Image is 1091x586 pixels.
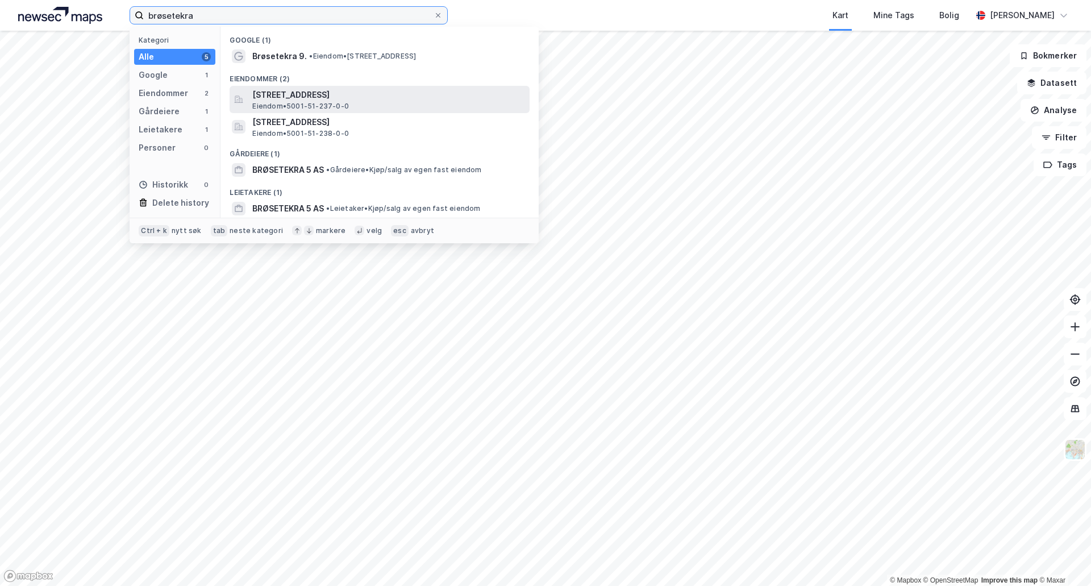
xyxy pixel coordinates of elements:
[139,68,168,82] div: Google
[252,202,324,215] span: BRØSETEKRA 5 AS
[144,7,434,24] input: Søk på adresse, matrikkel, gårdeiere, leietakere eller personer
[923,576,978,584] a: OpenStreetMap
[1034,531,1091,586] iframe: Chat Widget
[873,9,914,22] div: Mine Tags
[202,125,211,134] div: 1
[139,86,188,100] div: Eiendommer
[309,52,416,61] span: Eiendom • [STREET_ADDRESS]
[391,225,409,236] div: esc
[1017,72,1086,94] button: Datasett
[252,129,349,138] span: Eiendom • 5001-51-238-0-0
[139,105,180,118] div: Gårdeiere
[981,576,1038,584] a: Improve this map
[252,49,307,63] span: Brøsetekra 9.
[326,165,330,174] span: •
[202,70,211,80] div: 1
[139,50,154,64] div: Alle
[326,204,480,213] span: Leietaker • Kjøp/salg av egen fast eiendom
[220,140,539,161] div: Gårdeiere (1)
[316,226,345,235] div: markere
[326,204,330,213] span: •
[202,52,211,61] div: 5
[139,36,215,44] div: Kategori
[139,178,188,192] div: Historikk
[252,115,525,129] span: [STREET_ADDRESS]
[211,225,228,236] div: tab
[3,570,53,583] a: Mapbox homepage
[220,65,539,86] div: Eiendommer (2)
[832,9,848,22] div: Kart
[202,143,211,152] div: 0
[230,226,283,235] div: neste kategori
[202,107,211,116] div: 1
[1010,44,1086,67] button: Bokmerker
[309,52,313,60] span: •
[220,179,539,200] div: Leietakere (1)
[139,123,182,136] div: Leietakere
[172,226,202,235] div: nytt søk
[1021,99,1086,122] button: Analyse
[252,102,349,111] span: Eiendom • 5001-51-237-0-0
[252,88,525,102] span: [STREET_ADDRESS]
[139,225,169,236] div: Ctrl + k
[152,196,209,210] div: Delete history
[367,226,382,235] div: velg
[1034,153,1086,176] button: Tags
[1034,531,1091,586] div: Kontrollprogram for chat
[326,165,481,174] span: Gårdeiere • Kjøp/salg av egen fast eiendom
[139,141,176,155] div: Personer
[1064,439,1086,460] img: Z
[1032,126,1086,149] button: Filter
[411,226,434,235] div: avbryt
[18,7,102,24] img: logo.a4113a55bc3d86da70a041830d287a7e.svg
[220,27,539,47] div: Google (1)
[990,9,1055,22] div: [PERSON_NAME]
[202,180,211,189] div: 0
[202,89,211,98] div: 2
[939,9,959,22] div: Bolig
[252,163,324,177] span: BRØSETEKRA 5 AS
[890,576,921,584] a: Mapbox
